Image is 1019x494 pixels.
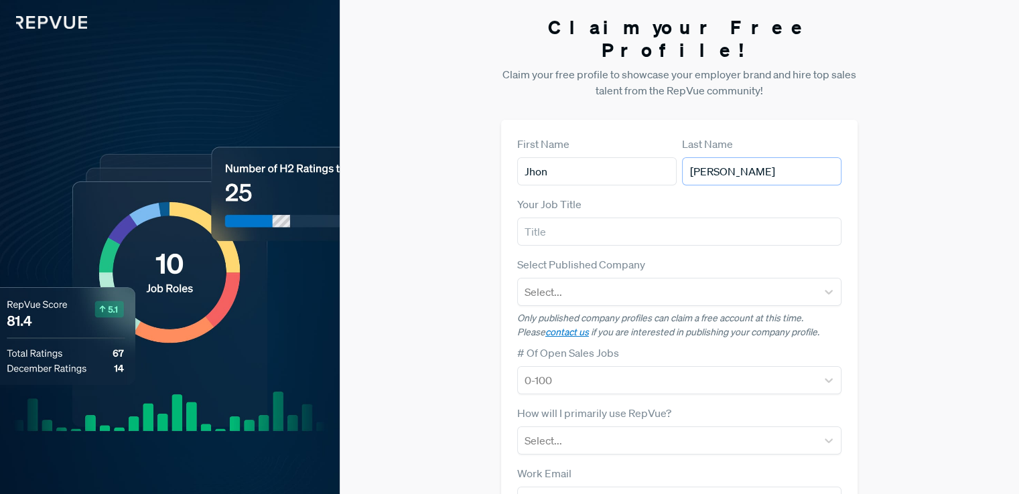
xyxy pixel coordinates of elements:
label: How will I primarily use RepVue? [517,405,671,421]
h3: Claim your Free Profile! [501,16,858,61]
label: Your Job Title [517,196,582,212]
label: # Of Open Sales Jobs [517,345,619,361]
a: contact us [545,326,589,338]
label: Work Email [517,465,571,481]
input: Title [517,218,841,246]
label: Select Published Company [517,256,645,272]
input: Last Name [682,157,841,185]
p: Claim your free profile to showcase your employer brand and hire top sales talent from the RepVue... [501,66,858,98]
p: Only published company profiles can claim a free account at this time. Please if you are interest... [517,311,841,339]
input: First Name [517,157,677,185]
label: Last Name [682,136,733,152]
label: First Name [517,136,569,152]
